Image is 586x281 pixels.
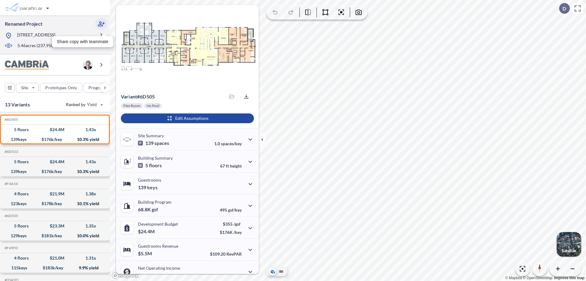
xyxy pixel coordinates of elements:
[21,85,28,91] p: Site
[221,141,242,146] span: spaces/key
[138,265,180,271] p: Net Operating Income
[89,85,106,91] p: Program
[149,162,162,168] span: floors
[5,20,42,27] p: Renamed Project
[17,43,58,49] p: 5.46 acres ( 237,958 sf)
[138,133,164,138] p: Site Summary
[228,207,242,213] span: gsf/key
[138,221,178,227] p: Development Budget
[269,268,276,275] button: Aerial View
[210,251,242,257] p: $109.20
[5,60,49,70] img: BrandImage
[562,248,576,253] p: Satellite
[121,94,137,99] span: Variant
[138,162,162,168] p: 5
[3,182,18,186] h5: Click to copy the code
[3,214,18,218] h5: Click to copy the code
[83,83,116,93] button: Program
[138,177,161,183] p: Guestrooms
[138,272,153,279] p: $2.5M
[16,83,39,93] button: Site
[220,221,242,227] p: $355
[233,221,241,227] span: /gsf
[138,228,156,235] p: $24.4M
[505,276,522,280] a: Mapbox
[3,117,18,122] h5: Click to copy the code
[61,100,107,109] button: Ranked by Yield
[138,250,153,257] p: $5.5M
[138,243,178,249] p: Guestrooms Revenue
[523,276,552,280] a: OpenStreetMap
[220,163,242,168] p: 67
[557,232,581,257] button: Switcher ImageSatellite
[83,60,93,70] img: user logo
[138,140,169,146] p: 139
[121,113,254,123] button: Edit Assumptions
[226,251,242,257] span: RevPAR
[138,155,173,161] p: Building Summary
[554,276,584,280] a: Improve this map
[152,206,158,213] span: gsf
[3,246,18,250] h5: Click to copy the code
[216,273,242,279] p: 45.0%
[123,103,140,108] p: Flex Room
[138,206,158,213] p: 68.8K
[557,232,581,257] img: Switcher Image
[146,103,159,108] p: No Pool
[147,184,157,190] span: keys
[228,273,242,279] span: margin
[277,268,285,275] button: Site Plan
[45,85,77,91] p: Prototypes Only
[230,163,242,168] span: height
[57,39,108,45] p: Share copy with teammate
[220,230,242,235] p: $176K
[17,32,55,39] p: [STREET_ADDRESS]
[175,115,208,121] p: Edit Assumptions
[233,230,242,235] span: /key
[562,6,566,11] p: D
[138,184,157,190] p: 139
[121,94,155,100] p: # 6d505
[112,272,139,279] a: Mapbox homepage
[40,83,82,93] button: Prototypes Only
[154,140,169,146] span: spaces
[87,102,97,108] span: Yield
[214,141,242,146] p: 1.0
[138,199,172,205] p: Building Program
[3,150,18,154] h5: Click to copy the code
[226,163,229,168] span: ft
[220,207,242,213] p: 495
[5,101,30,108] p: 13 Variants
